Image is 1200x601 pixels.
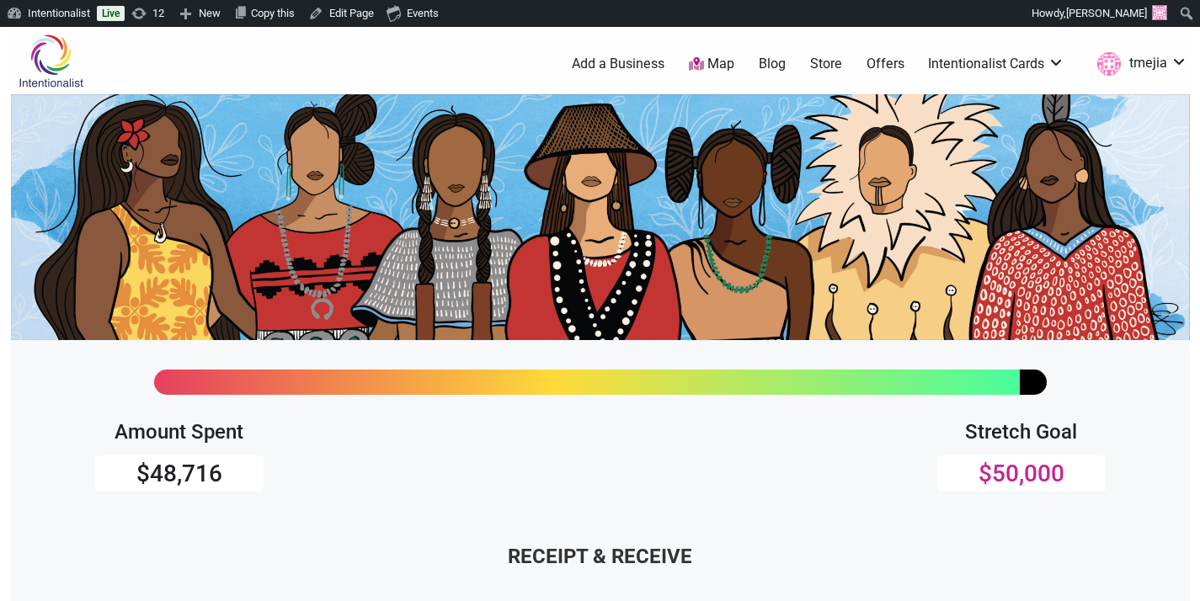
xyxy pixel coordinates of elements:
a: tmejia [1089,49,1187,79]
a: Live [97,6,125,21]
h4: Stretch Goal [937,420,1106,444]
span: [PERSON_NAME] [1066,7,1147,19]
a: Blog [759,55,786,73]
a: Offers [867,55,904,73]
a: Map [689,55,734,74]
strong: RECEIPT & RECEIVE [508,545,692,568]
a: Add a Business [572,55,664,73]
h4: Amount Spent [95,420,264,444]
h3: $48,716 [95,460,264,488]
h3: $50,000 [937,460,1106,488]
a: Intentionalist Cards [928,55,1064,73]
img: Intentionalist [11,34,91,88]
a: Store [810,55,842,73]
img: Women [11,94,1190,340]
